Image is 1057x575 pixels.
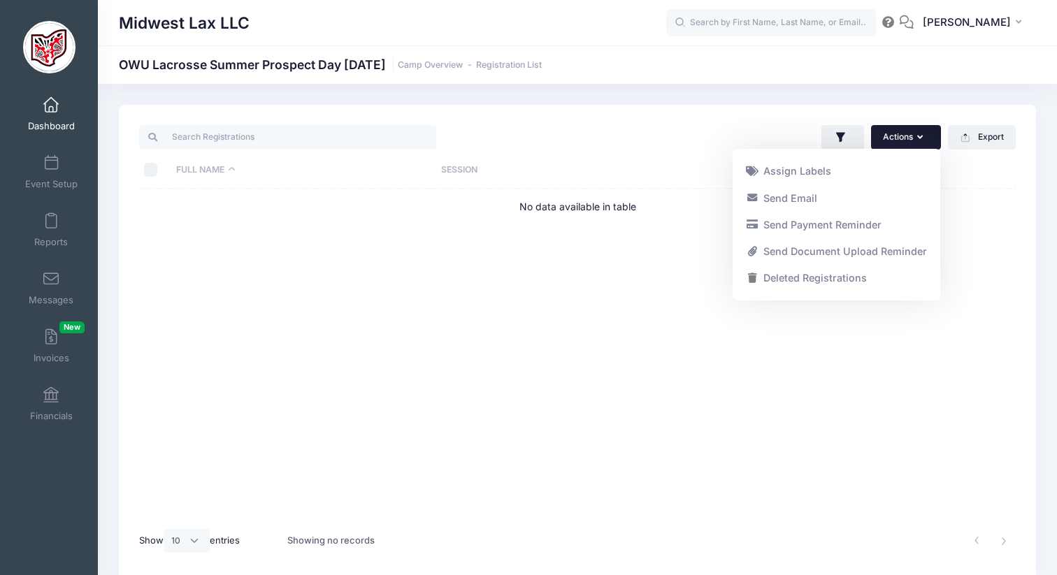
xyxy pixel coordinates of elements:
[34,236,68,248] span: Reports
[18,147,85,196] a: Event Setup
[699,152,787,189] th: Paid: activate to sort column ascending
[871,125,941,149] button: Actions
[25,178,78,190] span: Event Setup
[739,158,933,184] a: Assign Labels
[23,21,75,73] img: Midwest Lax LLC
[739,265,933,291] a: Deleted Registrations
[923,15,1011,30] span: [PERSON_NAME]
[18,379,85,428] a: Financials
[476,60,542,71] a: Registration List
[18,205,85,254] a: Reports
[139,529,240,553] label: Show entries
[434,152,699,189] th: Session: activate to sort column ascending
[29,294,73,306] span: Messages
[739,184,933,211] a: Send Email
[119,7,250,39] h1: Midwest Lax LLC
[18,89,85,138] a: Dashboard
[59,321,85,333] span: New
[139,125,436,149] input: Search Registrations
[139,189,1016,226] td: No data available in table
[739,212,933,238] a: Send Payment Reminder
[28,120,75,132] span: Dashboard
[18,321,85,370] a: InvoicesNew
[739,238,933,265] a: Send Document Upload Reminder
[666,9,876,37] input: Search by First Name, Last Name, or Email...
[34,352,69,364] span: Invoices
[287,525,375,557] div: Showing no records
[914,7,1036,39] button: [PERSON_NAME]
[164,529,210,553] select: Showentries
[948,125,1016,149] button: Export
[169,152,434,189] th: Full Name: activate to sort column descending
[18,263,85,312] a: Messages
[119,57,542,72] h1: OWU Lacrosse Summer Prospect Day [DATE]
[30,410,73,422] span: Financials
[398,60,463,71] a: Camp Overview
